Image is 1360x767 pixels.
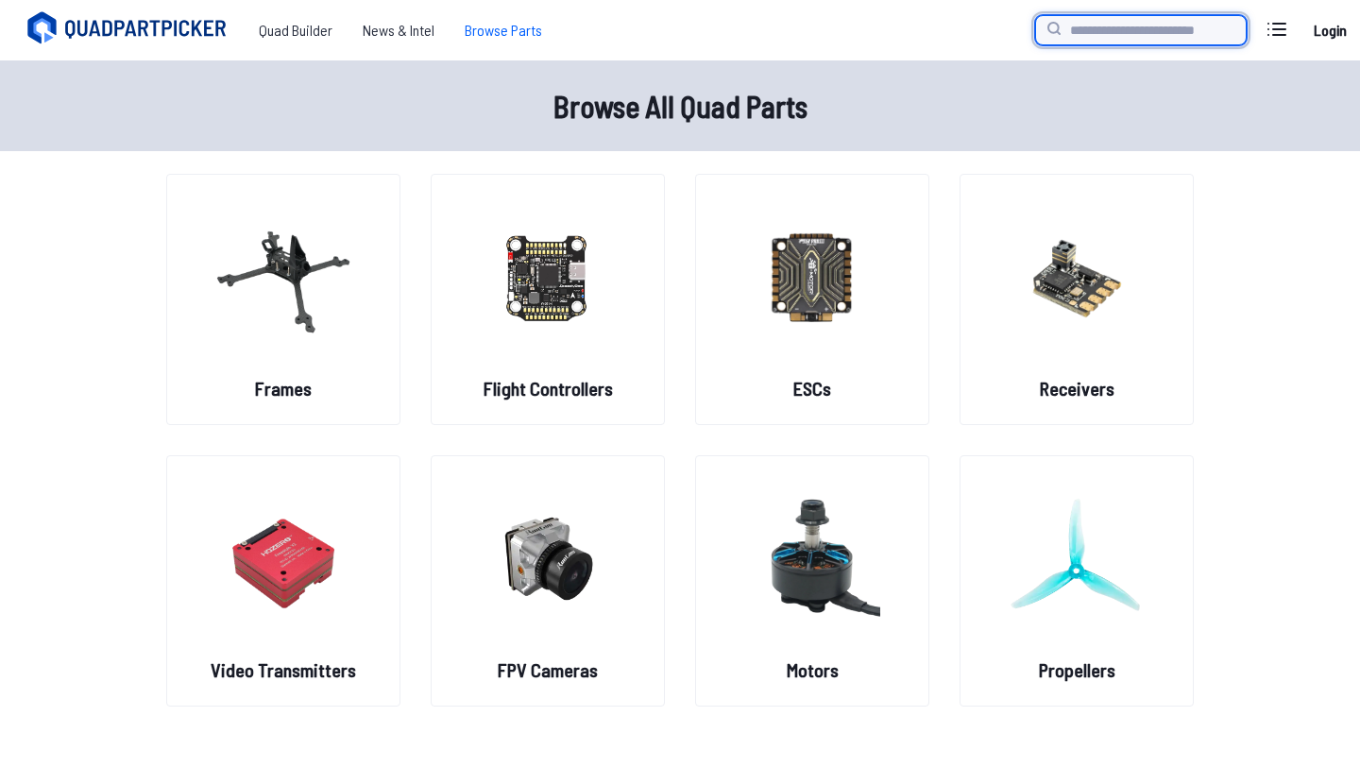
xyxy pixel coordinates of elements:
a: Login [1307,11,1352,49]
h2: Video Transmitters [211,656,356,683]
a: image of categoryFPV Cameras [431,455,665,707]
a: image of categoryFrames [166,174,400,425]
h2: Propellers [1039,656,1115,683]
a: image of categoryReceivers [960,174,1194,425]
img: image of category [1009,194,1145,360]
img: image of category [480,475,616,641]
img: image of category [215,194,351,360]
img: image of category [744,475,880,641]
a: image of categoryMotors [695,455,929,707]
a: Quad Builder [244,11,348,49]
a: image of categoryVideo Transmitters [166,455,400,707]
a: News & Intel [348,11,450,49]
img: image of category [744,194,880,360]
img: image of category [1009,475,1145,641]
h2: Flight Controllers [484,375,613,401]
h2: FPV Cameras [498,656,598,683]
h2: ESCs [793,375,831,401]
img: image of category [215,475,351,641]
a: image of categoryFlight Controllers [431,174,665,425]
a: Browse Parts [450,11,557,49]
h2: Frames [255,375,312,401]
img: image of category [480,194,616,360]
h1: Browse All Quad Parts [76,83,1284,128]
h2: Motors [787,656,839,683]
a: image of categoryESCs [695,174,929,425]
h2: Receivers [1040,375,1114,401]
a: image of categoryPropellers [960,455,1194,707]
